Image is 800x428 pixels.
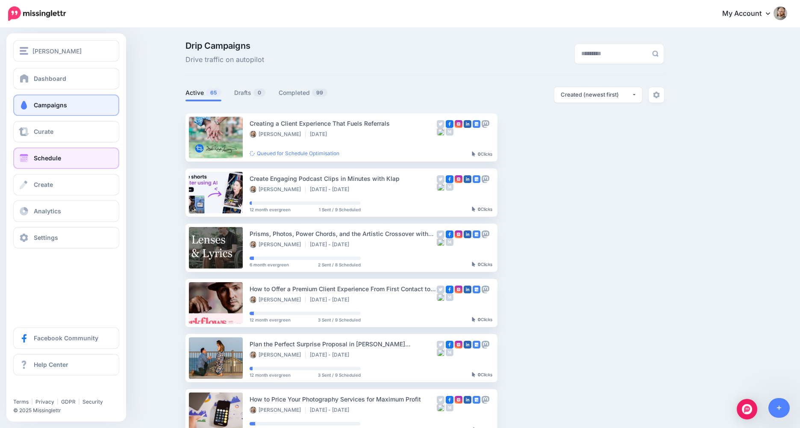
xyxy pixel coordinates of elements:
img: instagram-square.png [455,396,462,404]
img: google_business-square.png [473,341,480,348]
img: linkedin-square.png [464,175,471,183]
img: twitter-grey-square.png [437,341,444,348]
img: facebook-square.png [446,286,453,293]
a: Privacy [35,398,54,405]
img: pointer-grey-darker.png [472,207,476,212]
span: | [57,398,59,405]
img: pointer-grey-darker.png [472,372,476,377]
img: linkedin-square.png [464,230,471,238]
img: linkedin-square.png [464,341,471,348]
li: [DATE] - [DATE] [310,186,353,193]
span: Dashboard [34,75,66,82]
a: Facebook Community [13,328,119,349]
a: Settings [13,227,119,248]
img: search-grey-6.png [652,50,659,57]
b: 0 [478,262,481,267]
img: mastodon-grey-square.png [482,230,489,238]
b: 0 [478,317,481,322]
img: medium-grey-square.png [446,183,453,191]
li: [PERSON_NAME] [250,131,306,138]
b: 0 [478,151,481,156]
a: Schedule [13,148,119,169]
img: mastodon-grey-square.png [482,341,489,348]
img: linkedin-square.png [464,396,471,404]
img: instagram-square.png [455,120,462,128]
span: Analytics [34,207,61,215]
img: facebook-square.png [446,175,453,183]
li: [DATE] - [DATE] [310,351,353,358]
img: bluesky-square.png [437,128,444,136]
li: [PERSON_NAME] [250,186,306,193]
iframe: Twitter Follow Button [13,386,79,395]
img: Missinglettr [8,6,66,21]
a: Terms [13,398,29,405]
li: [DATE] - [DATE] [310,296,353,303]
div: Clicks [472,152,492,157]
a: Campaigns [13,94,119,116]
li: [PERSON_NAME] [250,351,306,358]
img: twitter-grey-square.png [437,175,444,183]
li: [PERSON_NAME] [250,407,306,413]
img: mastodon-grey-square.png [482,396,489,404]
img: instagram-square.png [455,286,462,293]
img: bluesky-square.png [437,238,444,246]
span: Drive traffic on autopilot [185,54,264,65]
b: 0 [478,207,481,212]
a: Active65 [185,88,221,98]
img: medium-grey-square.png [446,348,453,356]
span: [PERSON_NAME] [32,46,82,56]
img: pointer-grey-darker.png [472,317,476,322]
img: google_business-square.png [473,286,480,293]
span: | [31,398,33,405]
a: Security [82,398,103,405]
img: twitter-grey-square.png [437,286,444,293]
img: linkedin-square.png [464,286,471,293]
span: 12 month evergreen [250,207,291,212]
span: Settings [34,234,58,241]
span: 3 Sent / 9 Scheduled [318,318,361,322]
li: [DATE] - [DATE] [310,407,353,413]
span: 12 month evergreen [250,318,291,322]
a: Analytics [13,201,119,222]
div: Plan the Perfect Surprise Proposal in [PERSON_NAME][GEOGRAPHIC_DATA] [250,339,437,349]
span: Drip Campaigns [185,41,264,50]
li: [PERSON_NAME] [250,296,306,303]
img: bluesky-square.png [437,404,444,411]
div: Clicks [472,317,492,322]
div: Clicks [472,207,492,212]
div: Clicks [472,372,492,378]
span: Schedule [34,154,61,162]
img: bluesky-square.png [437,183,444,191]
img: google_business-square.png [473,175,480,183]
span: Campaigns [34,101,67,109]
img: facebook-square.png [446,396,453,404]
div: Create Engaging Podcast Clips in Minutes with Klap [250,174,437,183]
span: 65 [206,89,221,97]
span: 3 Sent / 9 Scheduled [318,373,361,377]
li: © 2025 Missinglettr [13,406,126,415]
img: twitter-grey-square.png [437,120,444,128]
img: pointer-grey-darker.png [472,151,476,156]
img: settings-grey.png [653,92,660,98]
div: Created (newest first) [561,91,632,99]
span: 0 [253,89,265,97]
img: instagram-square.png [455,175,462,183]
button: [PERSON_NAME] [13,40,119,62]
div: Prisms, Photos, Power Chords, and the Artistic Crossover with [PERSON_NAME] [250,229,437,239]
img: mastodon-grey-square.png [482,120,489,128]
img: google_business-square.png [473,120,480,128]
img: medium-grey-square.png [446,238,453,246]
img: bluesky-square.png [437,348,444,356]
img: facebook-square.png [446,230,453,238]
a: GDPR [61,398,76,405]
span: 99 [312,89,327,97]
img: mastodon-grey-square.png [482,175,489,183]
div: Clicks [472,262,492,267]
img: medium-grey-square.png [446,293,453,301]
img: facebook-square.png [446,120,453,128]
span: | [78,398,80,405]
img: twitter-grey-square.png [437,396,444,404]
a: Queued for Schedule Optimisation [250,150,339,156]
div: How to Price Your Photography Services for Maximum Profit [250,394,437,404]
a: Drafts0 [234,88,266,98]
